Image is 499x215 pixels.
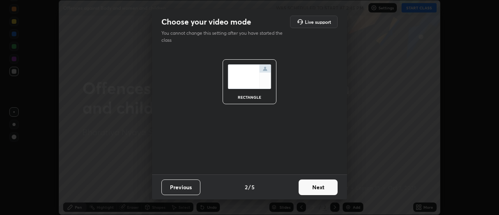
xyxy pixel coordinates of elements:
h2: Choose your video mode [161,17,251,27]
button: Previous [161,179,200,195]
p: You cannot change this setting after you have started the class [161,30,288,44]
h4: 2 [245,183,248,191]
h5: Live support [305,20,331,24]
div: rectangle [234,95,265,99]
h4: / [248,183,251,191]
h4: 5 [251,183,255,191]
button: Next [299,179,338,195]
img: normalScreenIcon.ae25ed63.svg [228,64,271,89]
